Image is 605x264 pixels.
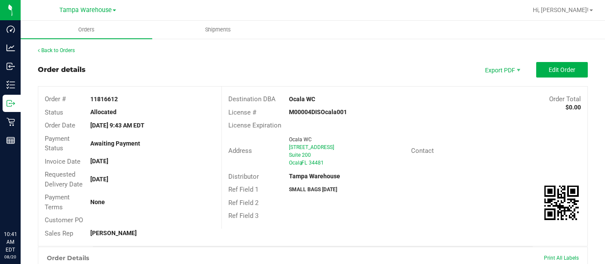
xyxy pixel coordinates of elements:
[228,212,258,220] span: Ref Field 3
[38,47,75,53] a: Back to Orders
[90,96,118,102] strong: 11816612
[67,26,106,34] span: Orders
[6,62,15,71] inline-svg: Inbound
[549,66,575,73] span: Edit Order
[228,121,281,129] span: License Expiration
[301,160,307,166] span: FL
[228,109,256,116] span: License #
[45,95,66,103] span: Order #
[544,255,579,261] span: Print All Labels
[45,193,70,211] span: Payment Terms
[411,147,434,155] span: Contact
[25,194,36,204] iframe: Resource center unread badge
[544,186,579,220] qrcode: 11816612
[536,62,588,78] button: Edit Order
[476,62,528,78] li: Export PDF
[549,95,581,103] span: Order Total
[45,158,80,165] span: Invoice Date
[193,26,243,34] span: Shipments
[4,230,17,254] p: 10:41 AM EDT
[90,176,108,183] strong: [DATE]
[228,186,258,193] span: Ref Field 1
[228,147,252,155] span: Address
[45,171,83,188] span: Requested Delivery Date
[9,195,34,221] iframe: Resource center
[289,137,312,143] span: Ocala WC
[45,109,63,116] span: Status
[6,118,15,126] inline-svg: Retail
[289,160,302,166] span: Ocala
[6,43,15,52] inline-svg: Analytics
[90,158,108,165] strong: [DATE]
[6,81,15,89] inline-svg: Inventory
[309,160,324,166] span: 34481
[289,144,334,150] span: [STREET_ADDRESS]
[289,186,337,193] strong: SMALL BAGS [DATE]
[289,109,347,115] strong: M00004DISOcala001
[90,140,140,147] strong: Awaiting Payment
[228,95,276,103] span: Destination DBA
[45,135,70,152] span: Payment Status
[228,173,259,180] span: Distributor
[45,121,75,129] span: Order Date
[289,96,315,102] strong: Ocala WC
[47,255,89,261] h1: Order Details
[6,136,15,145] inline-svg: Reports
[90,122,144,129] strong: [DATE] 9:43 AM EDT
[21,21,152,39] a: Orders
[6,99,15,108] inline-svg: Outbound
[90,230,137,236] strong: [PERSON_NAME]
[90,199,105,205] strong: None
[90,109,117,115] strong: Allocated
[38,65,86,75] div: Order details
[533,6,589,13] span: Hi, [PERSON_NAME]!
[289,152,311,158] span: Suite 200
[59,6,112,14] span: Tampa Warehouse
[152,21,284,39] a: Shipments
[289,173,340,180] strong: Tampa Warehouse
[228,199,258,207] span: Ref Field 2
[45,216,83,224] span: Customer PO
[4,254,17,260] p: 08/20
[565,104,581,111] strong: $0.00
[45,230,73,237] span: Sales Rep
[6,25,15,34] inline-svg: Dashboard
[544,186,579,220] img: Scan me!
